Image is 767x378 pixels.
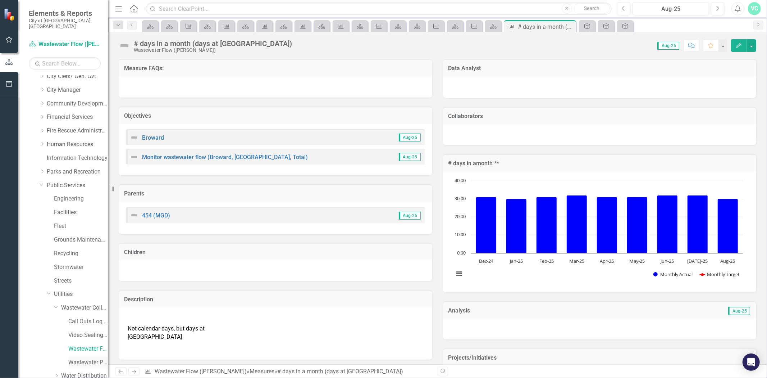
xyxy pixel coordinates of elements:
[47,181,108,190] a: Public Services
[47,154,108,162] a: Information Technology
[448,160,751,167] h3: # days in amonth **
[124,249,427,256] h3: Children
[54,208,108,217] a: Facilities
[124,113,427,119] h3: Objectives
[250,368,274,375] a: Measures
[47,72,108,81] a: City Clerk/ Gen. Gvt
[29,57,101,70] input: Search Below...
[144,368,432,376] div: » »
[399,212,421,220] span: Aug-25
[448,355,751,361] h3: Projects/Initiatives
[476,195,738,253] g: Monthly Actual, series 1 of 2. Bar series with 9 bars.
[574,4,610,14] button: Search
[518,22,574,31] div: # days in a month (days at [GEOGRAPHIC_DATA])
[124,296,427,303] h3: Description
[29,9,101,18] span: Elements & Reports
[633,2,709,15] button: Aug-25
[29,18,101,30] small: City of [GEOGRAPHIC_DATA], [GEOGRAPHIC_DATA]
[700,271,740,278] button: Show Monthly Target
[399,134,421,141] span: Aug-25
[68,331,108,339] a: Video Sealing Operations ([PERSON_NAME])
[660,258,674,264] text: Jun-25
[627,197,647,253] path: May-25, 31. Monthly Actual.
[717,199,738,253] path: Aug-25, 30. Monthly Actual.
[635,5,707,13] div: Aug-25
[539,258,554,264] text: Feb-25
[660,271,693,278] text: Monthly Actual
[68,359,108,367] a: Wastewater Pump Stations and WTP ([PERSON_NAME])
[448,113,751,120] h3: Collaborators
[448,65,751,72] h3: Data Analyst
[629,258,645,264] text: May-25
[126,323,214,343] td: Not calendar days, but days at [GEOGRAPHIC_DATA]
[720,258,735,264] text: Aug-25
[47,113,108,121] a: Financial Services
[476,197,496,253] path: Dec-24, 31. Monthly Actual.
[277,368,403,375] div: # days in a month (days at [GEOGRAPHIC_DATA])
[455,195,466,202] text: 30.00
[54,236,108,244] a: Grounds Maintenance
[119,40,130,51] img: Not Defined
[47,86,108,94] a: City Manager
[454,269,464,279] button: View chart menu, Chart
[687,195,708,253] path: Jul-25, 32. Monthly Actual.
[54,195,108,203] a: Engineering
[600,258,614,264] text: Apr-25
[457,249,466,256] text: 0.00
[584,5,599,11] span: Search
[448,307,597,314] h3: Analysis
[68,318,108,326] a: Call Outs Log ([PERSON_NAME] and [PERSON_NAME])
[130,133,138,142] img: Not Defined
[707,271,740,278] text: Monthly Target
[47,140,108,149] a: Human Resources
[455,177,466,184] text: 40.00
[134,40,292,48] div: # days in a month (days at [GEOGRAPHIC_DATA])
[569,258,584,264] text: Mar-25
[54,277,108,285] a: Streets
[657,42,679,50] span: Aug-25
[506,199,526,253] path: Jan-25, 30. Monthly Actual.
[748,2,761,15] button: VC
[130,153,138,161] img: Not Defined
[142,212,170,219] a: 454 (MGD)
[509,258,523,264] text: Jan-25
[134,48,292,53] div: Wastewater Flow ([PERSON_NAME])
[54,290,108,298] a: Utilities
[155,368,247,375] a: Wastewater Flow ([PERSON_NAME])
[657,195,677,253] path: Jun-25, 32. Monthly Actual.
[450,177,749,285] div: Chart. Highcharts interactive chart.
[566,195,587,253] path: Mar-25, 32. Monthly Actual.
[728,307,750,315] span: Aug-25
[450,177,747,285] svg: Interactive chart
[743,354,760,371] div: Open Intercom Messenger
[479,258,494,264] text: Dec-24
[61,304,108,312] a: Wastewater Collection
[47,100,108,108] a: Community Development
[4,8,16,21] img: ClearPoint Strategy
[399,153,421,161] span: Aug-25
[146,3,612,15] input: Search ClearPoint...
[536,197,557,253] path: Feb-25, 31. Monthly Actual.
[597,197,617,253] path: Apr-25, 31. Monthly Actual.
[687,258,708,264] text: [DATE]-25
[130,211,138,220] img: Not Defined
[47,168,108,176] a: Parks and Recreation
[455,213,466,220] text: 20.00
[124,190,427,197] h3: Parents
[54,222,108,230] a: Fleet
[653,271,692,278] button: Show Monthly Actual
[29,40,101,49] a: Wastewater Flow ([PERSON_NAME])
[142,154,308,161] a: Monitor wastewater flow (Broward, [GEOGRAPHIC_DATA], Total)
[68,345,108,353] a: Wastewater Flow ([PERSON_NAME])
[142,134,164,141] a: Broward
[47,127,108,135] a: Fire Rescue Administration
[124,65,427,72] h3: Measure FAQs:
[54,249,108,258] a: Recycling
[455,231,466,238] text: 10.00
[54,263,108,271] a: Stormwater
